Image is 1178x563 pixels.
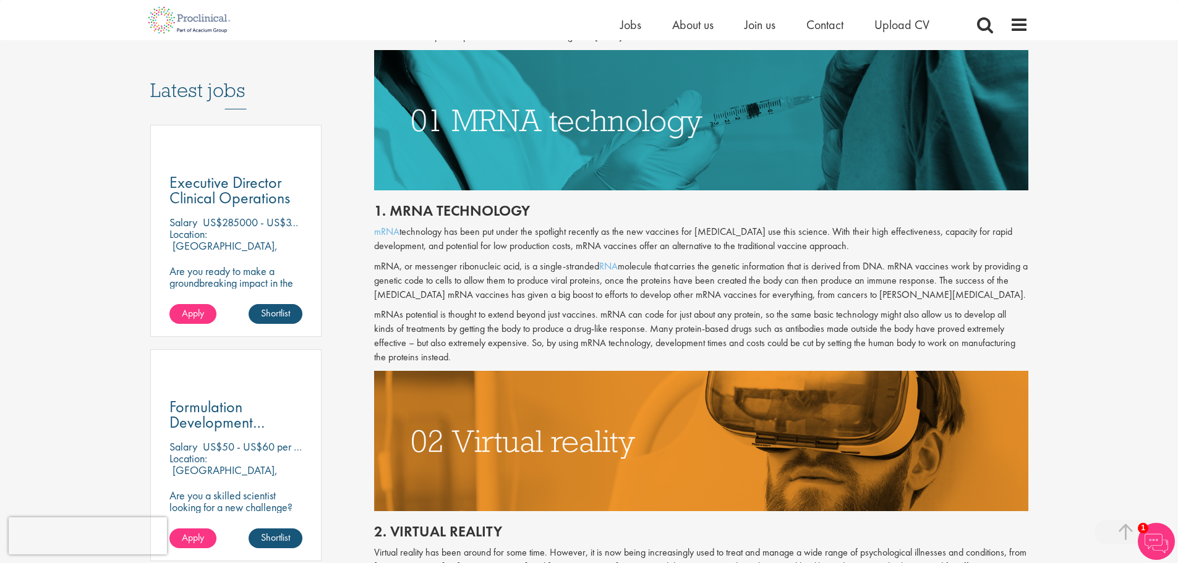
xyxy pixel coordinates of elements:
[620,17,641,33] a: Jobs
[182,531,204,544] span: Apply
[9,517,167,554] iframe: reCAPTCHA
[169,399,303,430] a: Formulation Development Scientist
[249,528,302,548] a: Shortlist
[745,17,775,33] a: Join us
[203,439,312,454] p: US$50 - US$60 per hour
[169,396,265,448] span: Formulation Development Scientist
[169,239,278,265] p: [GEOGRAPHIC_DATA], [GEOGRAPHIC_DATA]
[874,17,929,33] a: Upload CV
[169,175,303,206] a: Executive Director Clinical Operations
[169,304,216,324] a: Apply
[182,307,204,320] span: Apply
[374,523,1028,540] h2: 2. Virtual reality
[150,49,322,109] h3: Latest jobs
[374,203,1028,219] h2: 1. mRNA technology
[203,215,367,229] p: US$285000 - US$310000 per annum
[374,260,1028,302] p: mRNA, or messenger ribonucleic acid, is a single-stranded molecule that carries the genetic infor...
[599,260,618,273] a: RNA
[169,215,197,229] span: Salary
[169,227,207,241] span: Location:
[169,265,303,336] p: Are you ready to make a groundbreaking impact in the world of biotechnology? Join a growing compa...
[374,225,1028,253] p: technology has been put under the spotlight recently as the new vaccines for [MEDICAL_DATA] use t...
[169,463,278,489] p: [GEOGRAPHIC_DATA], [GEOGRAPHIC_DATA]
[374,308,1028,364] p: mRNAs potential is thought to extend beyond just vaccines. mRNA can code for just about any prote...
[1138,523,1148,533] span: 1
[169,489,303,560] p: Are you a skilled scientist looking for a new challenge? Join this trailblazing biotech on the cu...
[169,172,290,208] span: Executive Director Clinical Operations
[806,17,843,33] a: Contact
[249,304,302,324] a: Shortlist
[169,451,207,465] span: Location:
[374,225,399,238] a: mRNA
[169,439,197,454] span: Salary
[1138,523,1175,560] img: Chatbot
[169,528,216,548] a: Apply
[672,17,714,33] a: About us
